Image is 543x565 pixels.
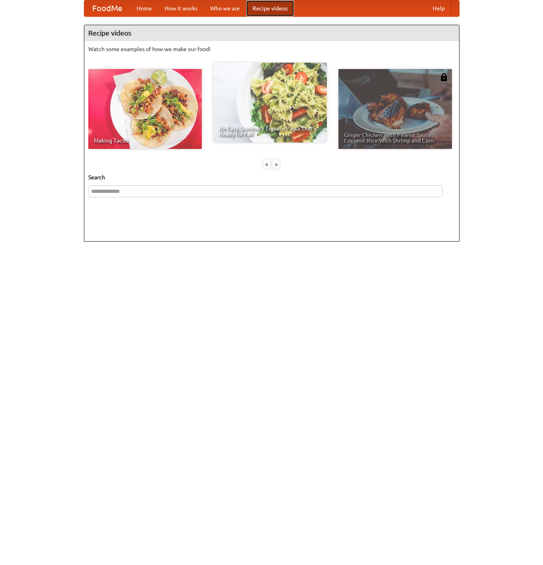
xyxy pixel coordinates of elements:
h5: Search [88,173,455,181]
a: How it works [158,0,204,16]
a: Making Tacos [88,69,202,149]
span: An Easy, Summery Tomato Pasta That's Ready for Fall [219,126,321,137]
a: Recipe videos [246,0,294,16]
div: « [263,159,271,169]
a: Help [426,0,451,16]
a: An Easy, Summery Tomato Pasta That's Ready for Fall [213,63,327,143]
h4: Recipe videos [84,25,459,41]
img: 483408.png [440,73,448,81]
a: Who we are [204,0,246,16]
div: » [272,159,280,169]
span: Making Tacos [94,138,196,143]
a: Home [130,0,158,16]
a: FoodMe [84,0,130,16]
p: Watch some examples of how we make our food! [88,45,455,53]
